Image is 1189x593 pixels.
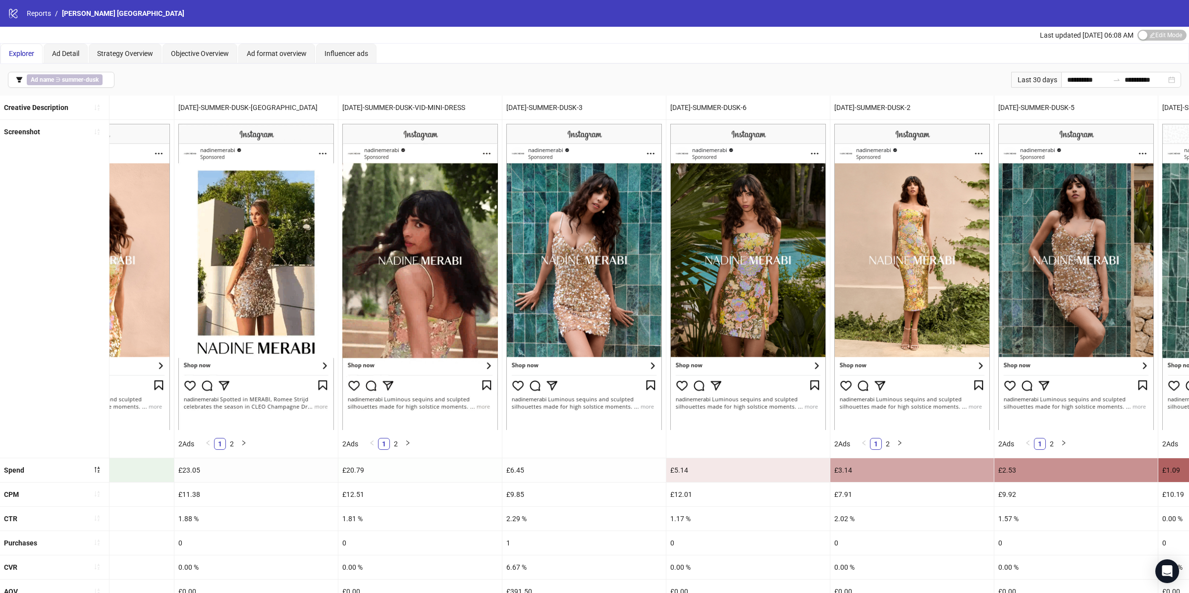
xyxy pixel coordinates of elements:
[174,507,338,531] div: 1.88 %
[97,50,153,57] span: Strategy Overview
[861,440,867,446] span: left
[1061,440,1067,446] span: right
[4,490,19,498] b: CPM
[858,438,870,450] li: Previous Page
[405,440,411,446] span: right
[502,96,666,119] div: [DATE]-SUMMER-DUSK-3
[94,128,101,135] span: sort-ascending
[338,458,502,482] div: £20.79
[324,50,368,57] span: Influencer ads
[94,515,101,522] span: sort-ascending
[502,531,666,555] div: 1
[1011,72,1061,88] div: Last 30 days
[666,483,830,506] div: £12.01
[830,507,994,531] div: 2.02 %
[402,438,414,450] button: right
[27,74,103,85] span: ∋
[94,539,101,546] span: sort-ascending
[174,458,338,482] div: £23.05
[205,440,211,446] span: left
[226,438,238,450] li: 2
[4,128,40,136] b: Screenshot
[52,50,79,57] span: Ad Detail
[994,507,1158,531] div: 1.57 %
[1162,440,1178,448] span: 2 Ads
[894,438,906,450] button: right
[338,531,502,555] div: 0
[882,438,894,450] li: 2
[1058,438,1070,450] button: right
[666,458,830,482] div: £5.14
[834,440,850,448] span: 2 Ads
[178,124,334,430] img: Screenshot 120229158526060361
[994,96,1158,119] div: [DATE]-SUMMER-DUSK-5
[226,438,237,449] a: 2
[338,483,502,506] div: £12.51
[94,104,101,111] span: sort-ascending
[858,438,870,450] button: left
[830,458,994,482] div: £3.14
[94,563,101,570] span: sort-ascending
[1058,438,1070,450] li: Next Page
[342,440,358,448] span: 2 Ads
[834,124,990,430] img: Screenshot 120229158661080361
[25,8,53,19] a: Reports
[1025,440,1031,446] span: left
[238,438,250,450] li: Next Page
[1022,438,1034,450] button: left
[994,531,1158,555] div: 0
[830,555,994,579] div: 0.00 %
[366,438,378,450] li: Previous Page
[4,104,68,111] b: Creative Description
[870,438,882,450] li: 1
[9,50,34,57] span: Explorer
[882,438,893,449] a: 2
[4,466,24,474] b: Spend
[8,72,114,88] button: Ad name ∋ summer-dusk
[4,563,17,571] b: CVR
[202,438,214,450] li: Previous Page
[174,483,338,506] div: £11.38
[174,96,338,119] div: [DATE]-SUMMER-DUSK-[GEOGRAPHIC_DATA]
[1113,76,1121,84] span: to
[994,458,1158,482] div: £2.53
[390,438,401,449] a: 2
[378,438,390,450] li: 1
[502,507,666,531] div: 2.29 %
[31,76,54,83] b: Ad name
[62,76,99,83] b: summer-dusk
[94,466,101,473] span: sort-descending
[830,96,994,119] div: [DATE]-SUMMER-DUSK-2
[174,531,338,555] div: 0
[369,440,375,446] span: left
[1022,438,1034,450] li: Previous Page
[1155,559,1179,583] div: Open Intercom Messenger
[502,483,666,506] div: £9.85
[171,50,229,57] span: Objective Overview
[366,438,378,450] button: left
[666,531,830,555] div: 0
[666,96,830,119] div: [DATE]-SUMMER-DUSK-6
[998,124,1154,430] img: Screenshot 120229158877280361
[994,555,1158,579] div: 0.00 %
[894,438,906,450] li: Next Page
[1046,438,1057,449] a: 2
[1034,438,1045,449] a: 1
[830,483,994,506] div: £7.91
[670,124,826,430] img: Screenshot 120229158894740361
[215,438,225,449] a: 1
[1040,31,1134,39] span: Last updated [DATE] 06:08 AM
[178,440,194,448] span: 2 Ads
[506,124,662,430] img: Screenshot 120229158924510361
[1113,76,1121,84] span: swap-right
[62,9,184,17] span: [PERSON_NAME] [GEOGRAPHIC_DATA]
[994,483,1158,506] div: £9.92
[174,555,338,579] div: 0.00 %
[241,440,247,446] span: right
[338,555,502,579] div: 0.00 %
[830,531,994,555] div: 0
[1046,438,1058,450] li: 2
[338,96,502,119] div: [DATE]-SUMMER-DUSK-VID-MINI-DRESS
[378,438,389,449] a: 1
[214,438,226,450] li: 1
